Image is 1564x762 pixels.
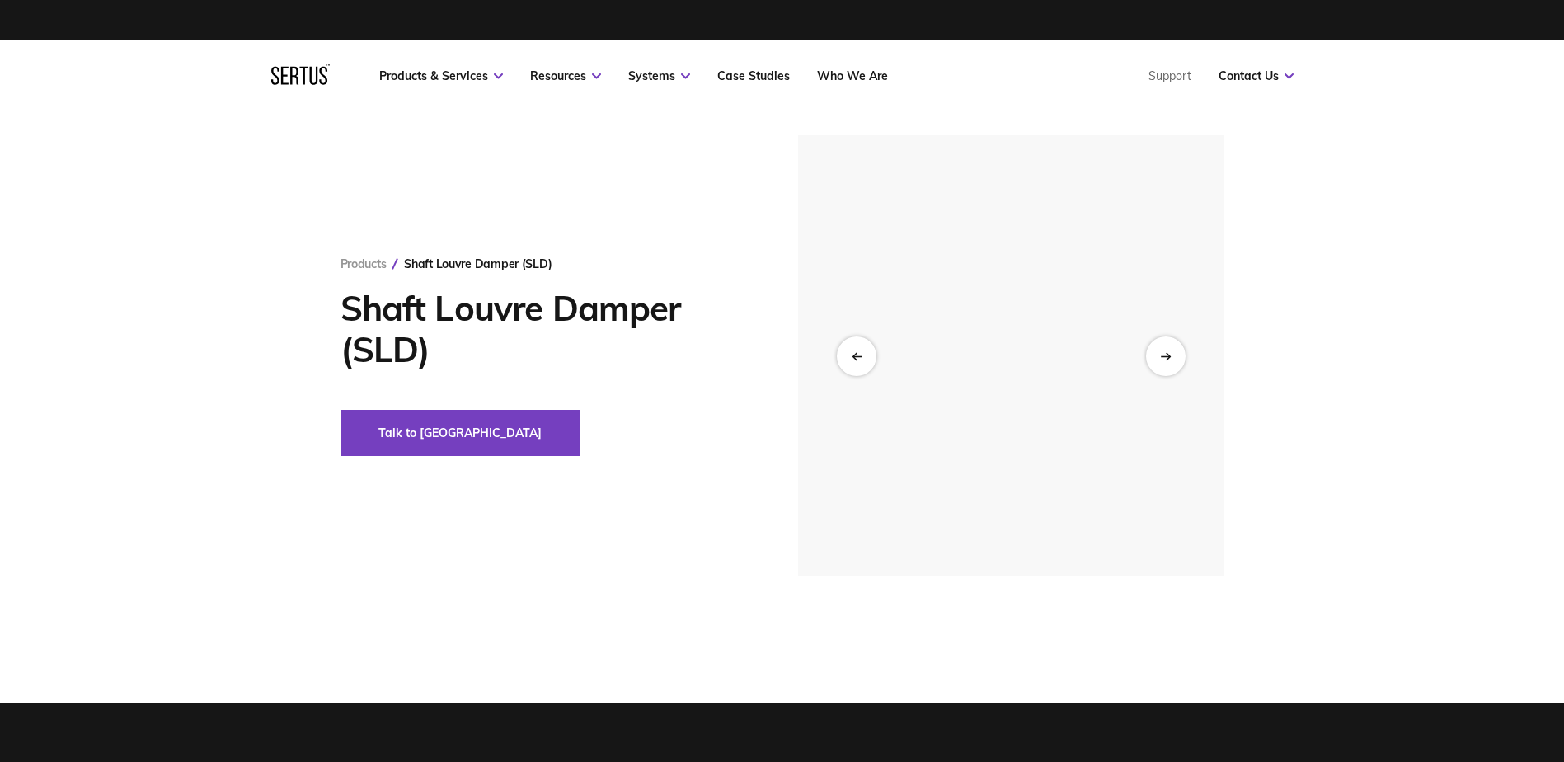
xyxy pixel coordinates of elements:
a: Support [1148,68,1191,83]
a: Products & Services [379,68,503,83]
a: Products [341,256,387,271]
a: Case Studies [717,68,790,83]
a: Resources [530,68,601,83]
a: Who We Are [817,68,888,83]
a: Contact Us [1219,68,1294,83]
a: Systems [628,68,690,83]
h1: Shaft Louvre Damper (SLD) [341,288,749,370]
button: Talk to [GEOGRAPHIC_DATA] [341,410,580,456]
